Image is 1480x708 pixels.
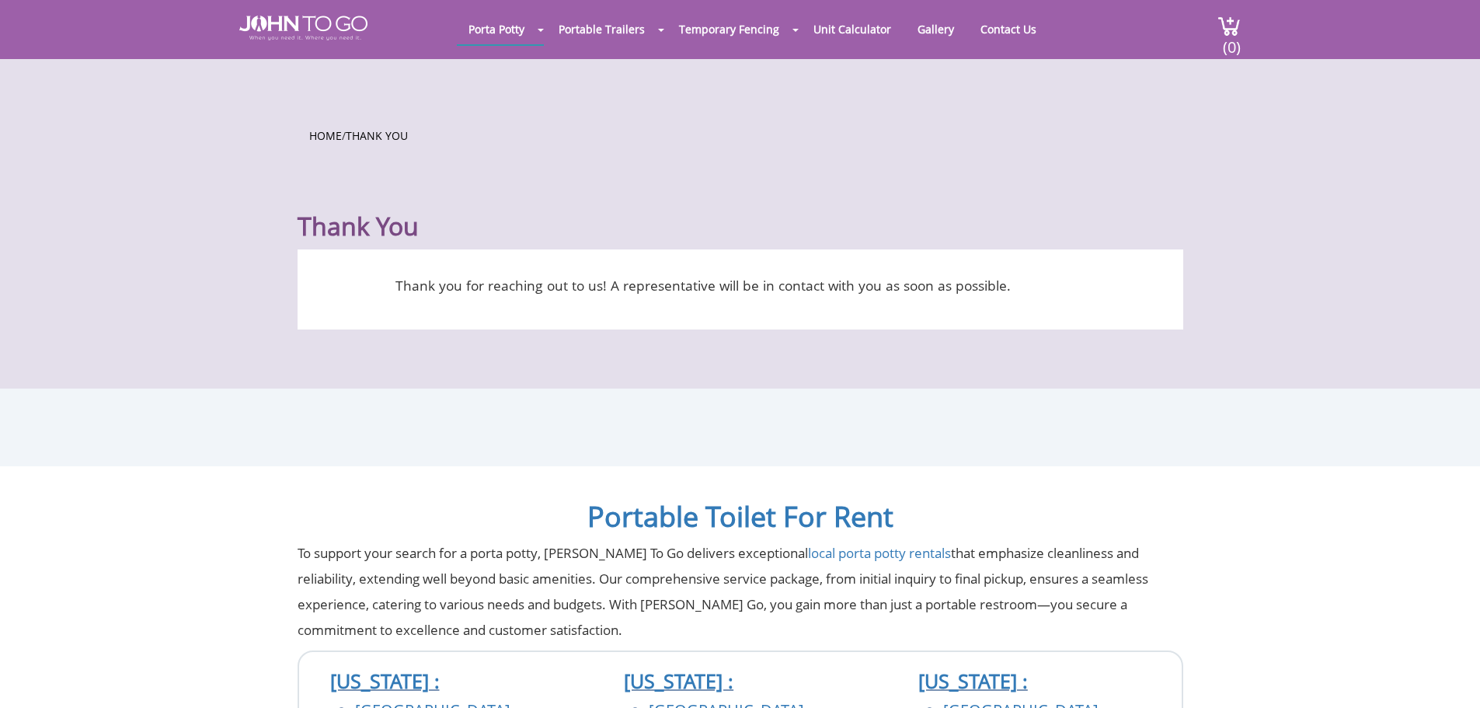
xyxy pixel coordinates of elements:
[918,668,1028,694] a: [US_STATE] :
[321,273,1086,298] p: Thank you for reaching out to us! A representative will be in contact with you as soon as possible.
[808,544,951,562] a: local porta potty rentals
[587,497,893,535] a: Portable Toilet For Rent
[667,14,791,44] a: Temporary Fencing
[309,124,1172,144] ul: /
[298,173,1183,242] h1: Thank You
[624,668,733,694] a: [US_STATE] :
[1222,24,1241,58] span: (0)
[330,668,440,694] a: [US_STATE] :
[298,540,1183,643] p: To support your search for a porta potty, [PERSON_NAME] To Go delivers exceptional that emphasize...
[457,14,536,44] a: Porta Potty
[969,14,1048,44] a: Contact Us
[346,128,408,143] a: Thank You
[239,16,367,40] img: JOHN to go
[802,14,903,44] a: Unit Calculator
[309,128,342,143] a: Home
[906,14,966,44] a: Gallery
[547,14,656,44] a: Portable Trailers
[1217,16,1241,37] img: cart a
